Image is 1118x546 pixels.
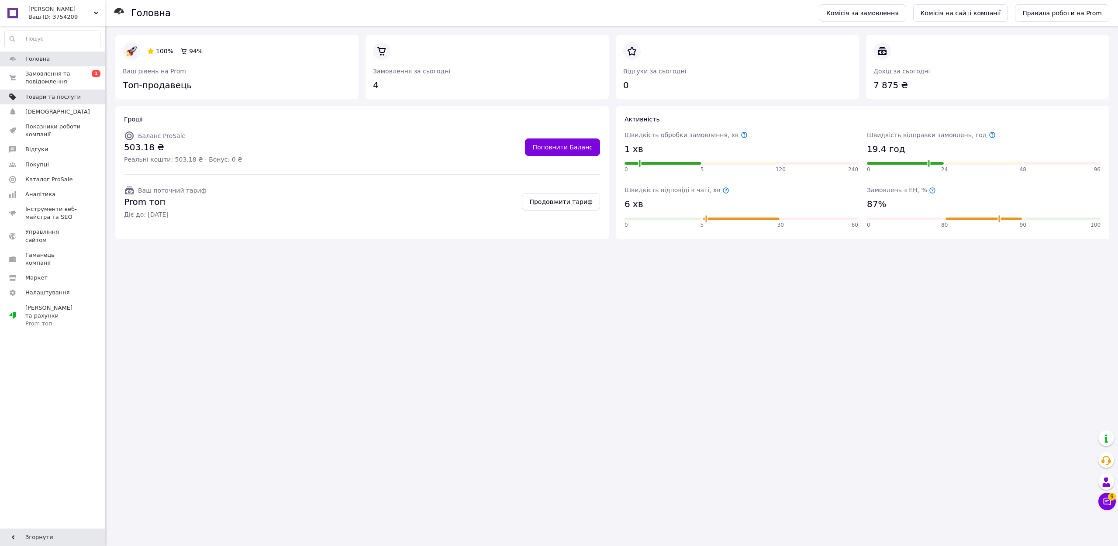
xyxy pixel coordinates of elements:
[25,228,81,244] span: Управління сайтом
[625,143,643,156] span: 1 хв
[867,221,870,229] span: 0
[124,155,242,164] span: Реальні кошти: 503.18 ₴ · Бонус: 0 ₴
[1094,166,1101,173] span: 96
[777,221,784,229] span: 30
[625,166,628,173] span: 0
[25,108,90,116] span: [DEMOGRAPHIC_DATA]
[92,70,100,77] span: 1
[28,13,105,21] div: Ваш ID: 3754209
[1020,166,1026,173] span: 48
[625,198,643,211] span: 6 хв
[131,8,171,18] h1: Головна
[867,131,996,138] span: Швидкість відправки замовлень, год
[867,143,905,156] span: 19.4 год
[941,221,948,229] span: 80
[25,289,70,297] span: Налаштування
[25,55,50,63] span: Головна
[1090,221,1101,229] span: 100
[852,221,858,229] span: 60
[25,123,81,138] span: Показники роботи компанії
[625,221,628,229] span: 0
[700,166,704,173] span: 5
[124,210,207,219] span: Діє до: [DATE]
[776,166,786,173] span: 120
[25,161,49,169] span: Покупці
[625,187,729,194] span: Швидкість відповіді в чаті, хв
[522,193,600,211] a: Продовжити тариф
[25,205,81,221] span: Інструменти веб-майстра та SEO
[156,48,173,55] span: 100%
[867,198,886,211] span: 87%
[941,166,948,173] span: 24
[25,251,81,267] span: Гаманець компанії
[1108,493,1116,501] span: 9
[1098,493,1116,510] button: Чат з покупцем9
[1015,4,1109,22] a: Правила роботи на Prom
[913,4,1008,22] a: Комісія на сайті компанії
[25,93,81,101] span: Товари та послуги
[25,304,81,328] span: [PERSON_NAME] та рахунки
[867,166,870,173] span: 0
[25,70,81,86] span: Замовлення та повідомлення
[625,131,748,138] span: Швидкість обробки замовлення, хв
[28,5,94,13] span: ELO Шоп
[124,116,143,123] span: Гроші
[25,145,48,153] span: Відгуки
[138,187,207,194] span: Ваш поточний тариф
[189,48,203,55] span: 94%
[5,31,100,47] input: Пошук
[124,196,207,208] span: Prom топ
[25,190,55,198] span: Аналітика
[819,4,906,22] a: Комісія за замовлення
[625,116,660,123] span: Активність
[525,138,600,156] a: Поповнити Баланс
[25,274,48,282] span: Маркет
[124,141,242,154] span: 503.18 ₴
[700,221,704,229] span: 5
[1020,221,1026,229] span: 90
[848,166,858,173] span: 240
[867,187,936,194] span: Замовлень з ЕН, %
[25,320,81,328] div: Prom топ
[25,176,72,183] span: Каталог ProSale
[138,132,186,139] span: Баланс ProSale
